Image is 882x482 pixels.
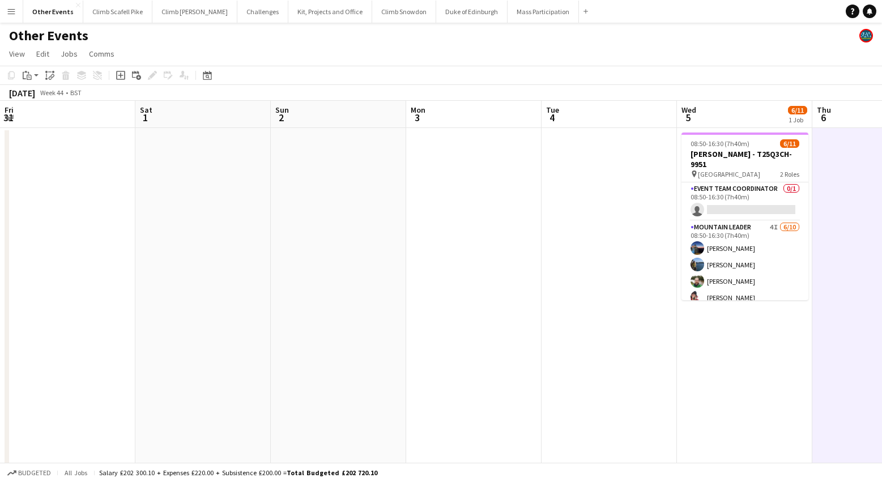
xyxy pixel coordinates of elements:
[546,105,559,115] span: Tue
[681,105,696,115] span: Wed
[140,105,152,115] span: Sat
[817,105,831,115] span: Thu
[275,105,289,115] span: Sun
[23,1,83,23] button: Other Events
[84,46,119,61] a: Comms
[32,46,54,61] a: Edit
[62,468,90,477] span: All jobs
[815,111,831,124] span: 6
[9,87,35,99] div: [DATE]
[409,111,425,124] span: 3
[681,221,808,407] app-card-role: Mountain Leader4I6/1008:50-16:30 (7h40m)[PERSON_NAME][PERSON_NAME][PERSON_NAME][PERSON_NAME]
[56,46,82,61] a: Jobs
[681,149,808,169] h3: [PERSON_NAME] - T25Q3CH-9951
[691,139,749,148] span: 08:50-16:30 (7h40m)
[681,133,808,300] app-job-card: 08:50-16:30 (7h40m)6/11[PERSON_NAME] - T25Q3CH-9951 [GEOGRAPHIC_DATA]2 RolesEvent Team Coordinato...
[544,111,559,124] span: 4
[372,1,436,23] button: Climb Snowdon
[138,111,152,124] span: 1
[6,467,53,479] button: Budgeted
[5,105,14,115] span: Fri
[788,106,807,114] span: 6/11
[18,469,51,477] span: Budgeted
[237,1,288,23] button: Challenges
[411,105,425,115] span: Mon
[274,111,289,124] span: 2
[70,88,82,97] div: BST
[436,1,508,23] button: Duke of Edinburgh
[681,182,808,221] app-card-role: Event Team Coordinator0/108:50-16:30 (7h40m)
[508,1,579,23] button: Mass Participation
[780,170,799,178] span: 2 Roles
[9,49,25,59] span: View
[859,29,873,42] app-user-avatar: Staff RAW Adventures
[89,49,114,59] span: Comms
[37,88,66,97] span: Week 44
[288,1,372,23] button: Kit, Projects and Office
[99,468,377,477] div: Salary £202 300.10 + Expenses £220.00 + Subsistence £200.00 =
[83,1,152,23] button: Climb Scafell Pike
[789,116,807,124] div: 1 Job
[287,468,377,477] span: Total Budgeted £202 720.10
[680,111,696,124] span: 5
[9,27,88,44] h1: Other Events
[698,170,760,178] span: [GEOGRAPHIC_DATA]
[61,49,78,59] span: Jobs
[36,49,49,59] span: Edit
[152,1,237,23] button: Climb [PERSON_NAME]
[3,111,14,124] span: 31
[780,139,799,148] span: 6/11
[5,46,29,61] a: View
